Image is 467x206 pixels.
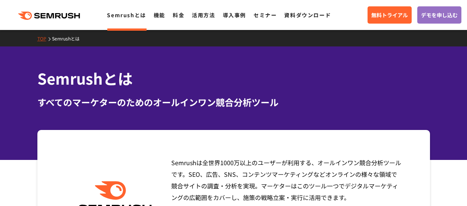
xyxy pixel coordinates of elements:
span: 無料トライアル [371,11,408,19]
span: デモを申し込む [421,11,458,19]
a: セミナー [254,11,277,19]
a: 資料ダウンロード [284,11,331,19]
a: Semrushとは [52,35,85,42]
a: Semrushとは [107,11,146,19]
div: すべてのマーケターのためのオールインワン競合分析ツール [37,96,430,109]
a: 料金 [173,11,184,19]
a: 活用方法 [192,11,215,19]
a: 無料トライアル [368,6,412,24]
a: デモを申し込む [417,6,461,24]
h1: Semrushとは [37,67,430,90]
a: 導入事例 [223,11,246,19]
a: 機能 [154,11,165,19]
a: TOP [37,35,52,42]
